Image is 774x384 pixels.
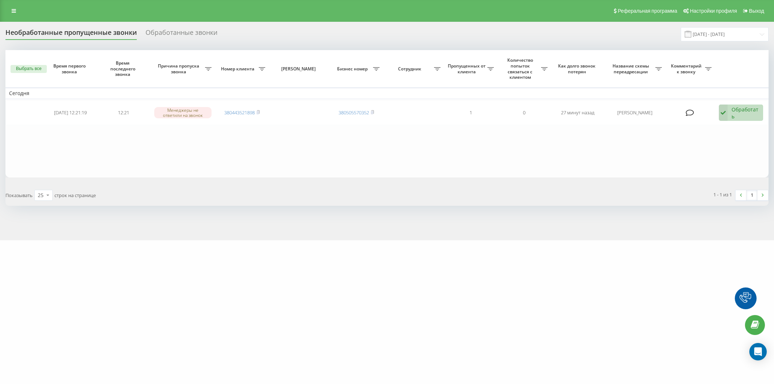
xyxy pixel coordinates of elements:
[618,8,677,14] span: Реферальная программа
[713,191,732,198] div: 1 - 1 из 1
[749,8,764,14] span: Выход
[146,29,217,40] div: Обработанные звонки
[54,192,96,199] span: строк на странице
[387,66,434,72] span: Сотрудник
[551,101,605,125] td: 27 минут назад
[333,66,373,72] span: Бизнес номер
[749,343,767,360] div: Open Intercom Messenger
[444,101,497,125] td: 1
[50,63,91,74] span: Время первого звонка
[608,63,655,74] span: Название схемы переадресации
[605,101,666,125] td: [PERSON_NAME]
[746,190,757,200] a: 1
[497,101,551,125] td: 0
[44,101,97,125] td: [DATE] 12:21:19
[5,29,137,40] div: Необработанные пропущенные звонки
[732,106,759,120] div: Обработать
[154,107,212,118] div: Менеджеры не ответили на звонок
[219,66,258,72] span: Номер клиента
[38,192,44,199] div: 25
[669,63,705,74] span: Комментарий к звонку
[5,192,33,199] span: Показывать
[154,63,205,74] span: Причина пропуска звонка
[11,65,47,73] button: Выбрать все
[103,60,144,77] span: Время последнего звонка
[97,101,150,125] td: 12:21
[448,63,487,74] span: Пропущенных от клиента
[5,88,769,99] td: Сегодня
[224,109,255,116] a: 380443521898
[275,66,323,72] span: [PERSON_NAME]
[690,8,737,14] span: Настройки профиля
[501,57,541,80] span: Количество попыток связаться с клиентом
[339,109,369,116] a: 380505570352
[557,63,598,74] span: Как долго звонок потерян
